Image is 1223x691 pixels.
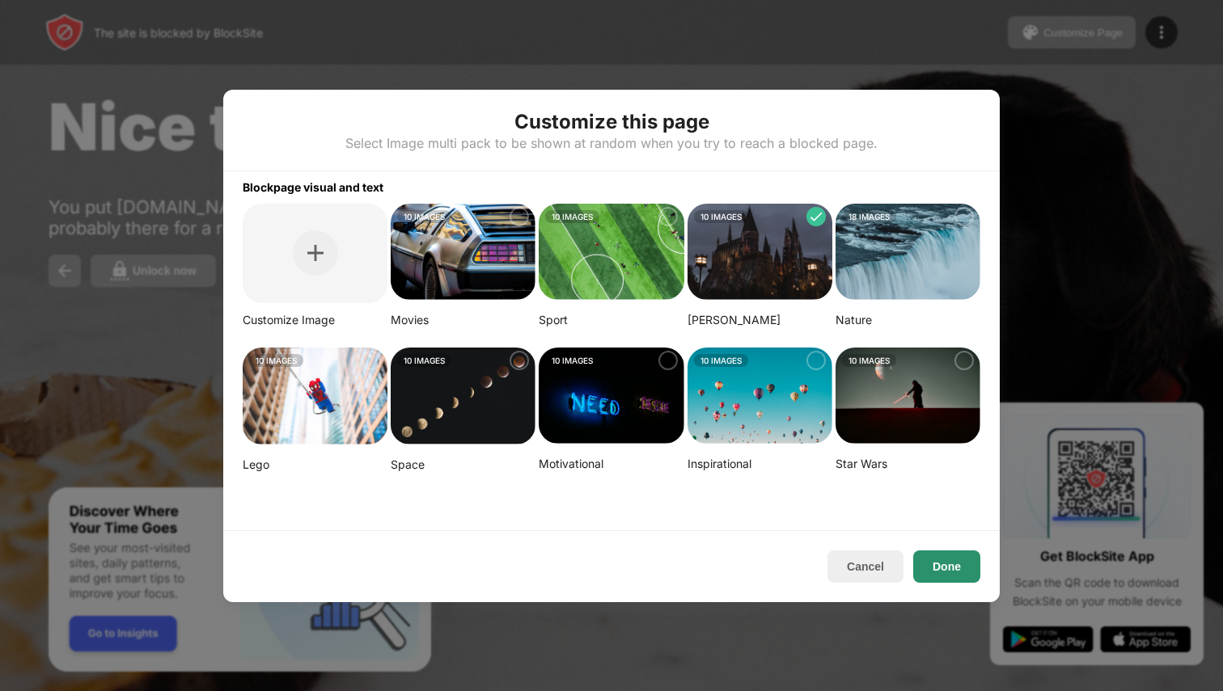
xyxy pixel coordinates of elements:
img: aditya-vyas-5qUJfO4NU4o-unsplash-small.png [688,204,832,301]
img: plus.svg [307,245,324,261]
div: Motivational [539,457,683,471]
img: aditya-chinchure-LtHTe32r_nA-unsplash.png [836,204,980,301]
div: Select Image multi pack to be shown at random when you try to reach a blocked page. [345,135,878,151]
div: Star Wars [836,457,980,471]
div: Sport [539,313,683,327]
div: Movies [391,313,535,327]
div: Customize Image [243,313,387,327]
div: Inspirational [688,457,832,471]
div: 10 IMAGES [545,210,599,223]
div: 10 IMAGES [249,354,303,367]
div: Customize this page [514,109,709,135]
div: 18 IMAGES [842,210,896,223]
div: Blockpage visual and text [223,171,1000,194]
div: 10 IMAGES [694,354,748,367]
img: image-22-small.png [836,348,980,445]
button: Cancel [827,550,903,583]
img: alexis-fauvet-qfWf9Muwp-c-unsplash-small.png [539,348,683,445]
img: ian-dooley-DuBNA1QMpPA-unsplash-small.png [688,348,832,445]
img: linda-xu-KsomZsgjLSA-unsplash.png [391,348,535,445]
div: Space [391,457,535,472]
div: 10 IMAGES [694,210,748,223]
div: Nature [836,313,980,327]
div: [PERSON_NAME] [688,313,832,327]
img: mehdi-messrro-gIpJwuHVwt0-unsplash-small.png [243,348,387,445]
button: Done [913,550,980,583]
div: 10 IMAGES [842,354,896,367]
img: check.svg [808,209,824,225]
div: Lego [243,457,387,472]
div: 10 IMAGES [545,354,599,367]
img: jeff-wang-p2y4T4bFws4-unsplash-small.png [539,204,683,301]
div: 10 IMAGES [397,210,451,223]
img: image-26.png [391,204,535,301]
div: 10 IMAGES [397,354,451,367]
